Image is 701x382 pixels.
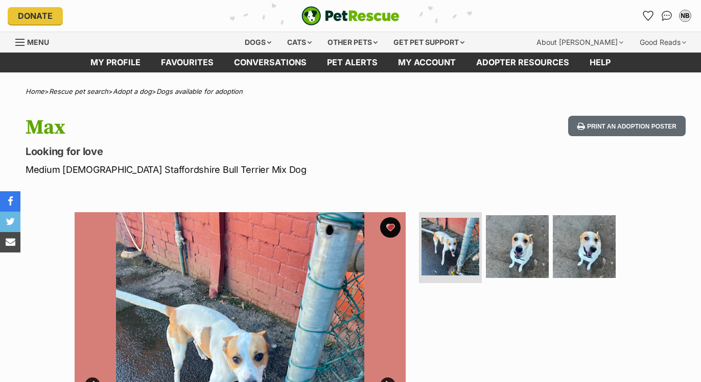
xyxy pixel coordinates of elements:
a: Home [26,87,44,95]
ul: Account quick links [640,8,693,24]
a: Pet alerts [317,53,388,72]
a: Help [579,53,621,72]
a: My profile [80,53,151,72]
a: Adopt a dog [113,87,152,95]
div: Good Reads [633,32,693,53]
p: Medium [DEMOGRAPHIC_DATA] Staffordshire Bull Terrier Mix Dog [26,163,428,176]
img: Photo of Max [553,215,616,278]
a: conversations [224,53,317,72]
div: NB [680,11,690,21]
div: Cats [280,32,319,53]
span: Menu [27,38,49,46]
a: Dogs available for adoption [156,87,243,95]
a: Conversations [659,8,675,24]
img: logo-e224e6f780fb5917bec1dbf3a21bbac754714ae5b6737aabdf751b685950b380.svg [301,6,400,26]
img: chat-41dd97257d64d25036548639549fe6c8038ab92f7586957e7f3b1b290dea8141.svg [662,11,672,21]
p: Looking for love [26,144,428,159]
a: Favourites [640,8,657,24]
a: Adopter resources [466,53,579,72]
button: favourite [380,217,401,238]
img: Photo of Max [486,215,549,278]
a: Favourites [151,53,224,72]
div: About [PERSON_NAME] [529,32,630,53]
div: Dogs [238,32,278,53]
button: My account [677,8,693,24]
div: Get pet support [386,32,472,53]
button: Print an adoption poster [568,116,686,137]
img: Photo of Max [422,218,479,275]
a: Donate [8,7,63,24]
div: Other pets [320,32,385,53]
h1: Max [26,116,428,139]
a: PetRescue [301,6,400,26]
a: Menu [15,32,56,50]
a: My account [388,53,466,72]
a: Rescue pet search [49,87,108,95]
